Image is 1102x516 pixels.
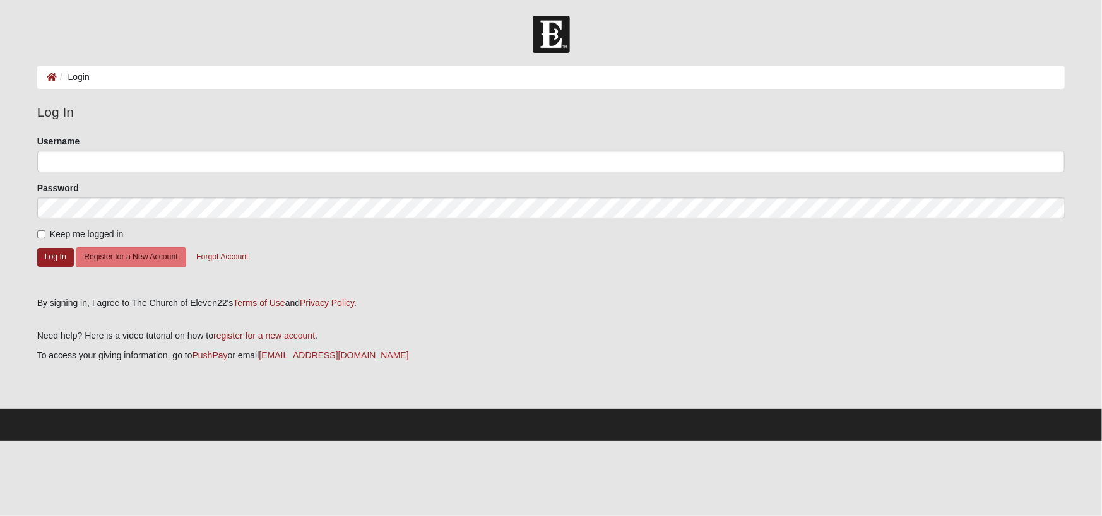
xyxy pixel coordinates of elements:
label: Username [37,135,80,148]
p: To access your giving information, go to or email [37,349,1065,362]
button: Register for a New Account [76,247,186,267]
legend: Log In [37,102,1065,122]
a: PushPay [193,350,228,360]
a: Terms of Use [233,298,285,308]
span: Keep me logged in [50,229,124,239]
a: register for a new account [213,331,315,341]
li: Login [57,71,90,84]
a: [EMAIL_ADDRESS][DOMAIN_NAME] [259,350,408,360]
img: Church of Eleven22 Logo [533,16,570,53]
div: By signing in, I agree to The Church of Eleven22's and . [37,296,1065,310]
input: Keep me logged in [37,230,45,238]
button: Forgot Account [188,247,256,267]
a: Privacy Policy [300,298,354,308]
p: Need help? Here is a video tutorial on how to . [37,329,1065,343]
label: Password [37,182,79,194]
button: Log In [37,248,74,266]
